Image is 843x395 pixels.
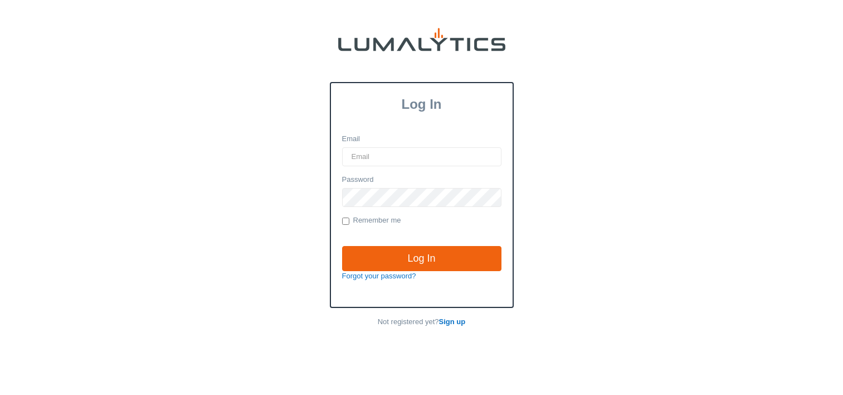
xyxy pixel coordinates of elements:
[342,215,401,227] label: Remember me
[342,147,501,166] input: Email
[342,175,374,185] label: Password
[338,28,505,51] img: lumalytics-black-e9b537c871f77d9ce8d3a6940f85695cd68c596e3f819dc492052d1098752254.png
[342,134,360,144] label: Email
[342,218,349,225] input: Remember me
[342,272,416,280] a: Forgot your password?
[331,97,513,112] h3: Log In
[330,317,514,327] p: Not registered yet?
[342,246,501,272] input: Log In
[439,317,466,326] a: Sign up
